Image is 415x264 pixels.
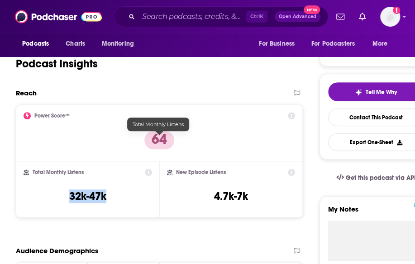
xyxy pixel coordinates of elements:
[355,89,362,96] img: tell me why sparkle
[279,14,316,19] span: Open Advanced
[16,89,37,97] h2: Reach
[333,9,348,24] a: Show notifications dropdown
[366,35,399,52] button: open menu
[114,6,328,27] div: Search podcasts, credits, & more...
[138,9,246,24] input: Search podcasts, credits, & more...
[95,35,145,52] button: open menu
[246,11,267,23] span: Ctrl K
[305,35,368,52] button: open menu
[253,35,306,52] button: open menu
[15,8,102,25] img: Podchaser - Follow, Share and Rate Podcasts
[380,7,400,27] button: Show profile menu
[259,38,295,50] span: For Business
[66,38,85,50] span: Charts
[69,189,106,203] h3: 32k-47k
[275,11,320,22] button: Open AdvancedNew
[393,7,400,14] svg: Add a profile image
[355,9,369,24] a: Show notifications dropdown
[380,7,400,27] img: User Profile
[16,246,98,255] h2: Audience Demographics
[311,38,355,50] span: For Podcasters
[34,113,70,119] h2: Power Score™
[22,38,49,50] span: Podcasts
[133,121,184,127] span: Total Monthly Listens
[101,38,134,50] span: Monitoring
[304,5,320,14] span: New
[16,57,98,71] h1: Podcast Insights
[372,38,388,50] span: More
[60,35,91,52] a: Charts
[176,169,226,175] h2: New Episode Listens
[366,89,397,96] span: Tell Me Why
[33,169,84,175] h2: Total Monthly Listens
[144,131,174,149] p: 64
[380,7,400,27] span: Logged in as LBPublicity2
[214,189,248,203] h3: 4.7k-7k
[16,35,61,52] button: open menu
